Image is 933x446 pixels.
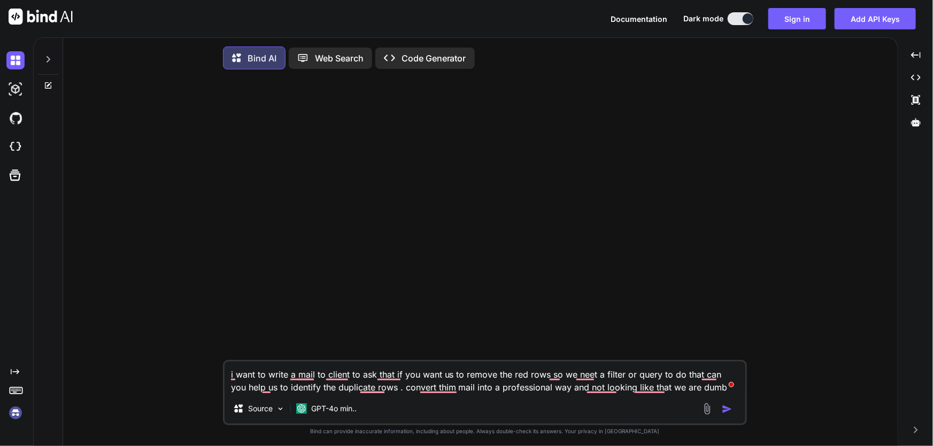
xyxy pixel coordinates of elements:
img: darkChat [6,51,25,69]
img: darkAi-studio [6,80,25,98]
span: Dark mode [683,13,723,24]
p: Code Generator [402,52,466,65]
span: Documentation [611,14,667,24]
img: Pick Models [276,404,285,413]
button: Documentation [611,13,667,25]
p: GPT-4o min.. [311,403,357,414]
p: Web Search [315,52,364,65]
img: icon [722,404,732,414]
img: Bind AI [9,9,73,25]
img: signin [6,404,25,422]
p: Bind AI [248,52,276,65]
img: GPT-4o mini [296,403,307,414]
textarea: To enrich screen reader interactions, please activate Accessibility in Grammarly extension settings [225,362,745,394]
button: Sign in [768,8,826,29]
img: cloudideIcon [6,138,25,156]
img: githubDark [6,109,25,127]
p: Bind can provide inaccurate information, including about people. Always double-check its answers.... [223,427,747,435]
img: attachment [701,403,713,415]
button: Add API Keys [835,8,916,29]
p: Source [248,403,273,414]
